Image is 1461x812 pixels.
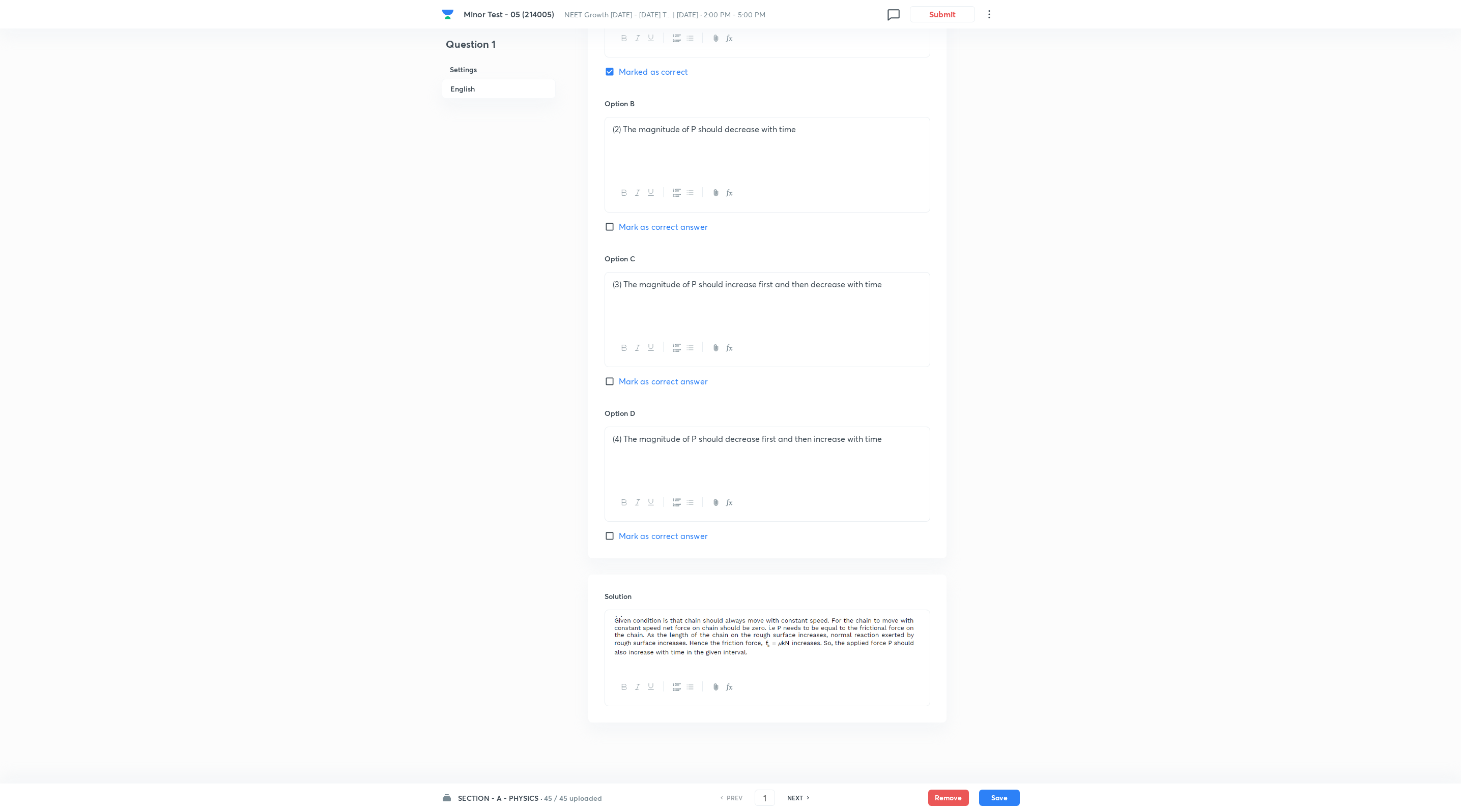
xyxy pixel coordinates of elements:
[613,279,922,290] p: (3) The magnitude of P should increase first and then decrease with time
[544,793,602,803] h6: 45 / 45 uploaded
[619,375,708,387] span: Mark as correct answer
[613,616,922,659] img: 03-10-25-09:46:44-AM
[727,793,742,802] h6: PREV
[442,79,556,99] h6: English
[464,9,554,19] span: Minor Test - 05 (214005)
[619,221,708,233] span: Mark as correct answer
[979,790,1020,806] button: Save
[442,60,556,79] h6: Settings
[442,8,456,20] a: Company Logo
[619,530,708,542] span: Mark as correct answer
[787,793,803,802] h6: NEXT
[605,98,930,109] h6: Option B
[605,408,930,418] h6: Option D
[442,8,454,20] img: Company Logo
[910,6,975,22] button: Submit
[458,793,542,803] h6: SECTION - A - PHYSICS ·
[605,253,930,264] h6: Option C
[442,37,556,60] h4: Question 1
[928,790,969,806] button: Remove
[619,66,689,78] span: Marked as correct
[613,124,922,135] p: (2) The magnitude of P should decrease with time
[564,10,765,19] span: NEET Growth [DATE] - [DATE] T... | [DATE] · 2:00 PM - 5:00 PM
[613,433,922,445] p: (4) The magnitude of P should decrease first and then increase with time
[605,591,930,602] h6: Solution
